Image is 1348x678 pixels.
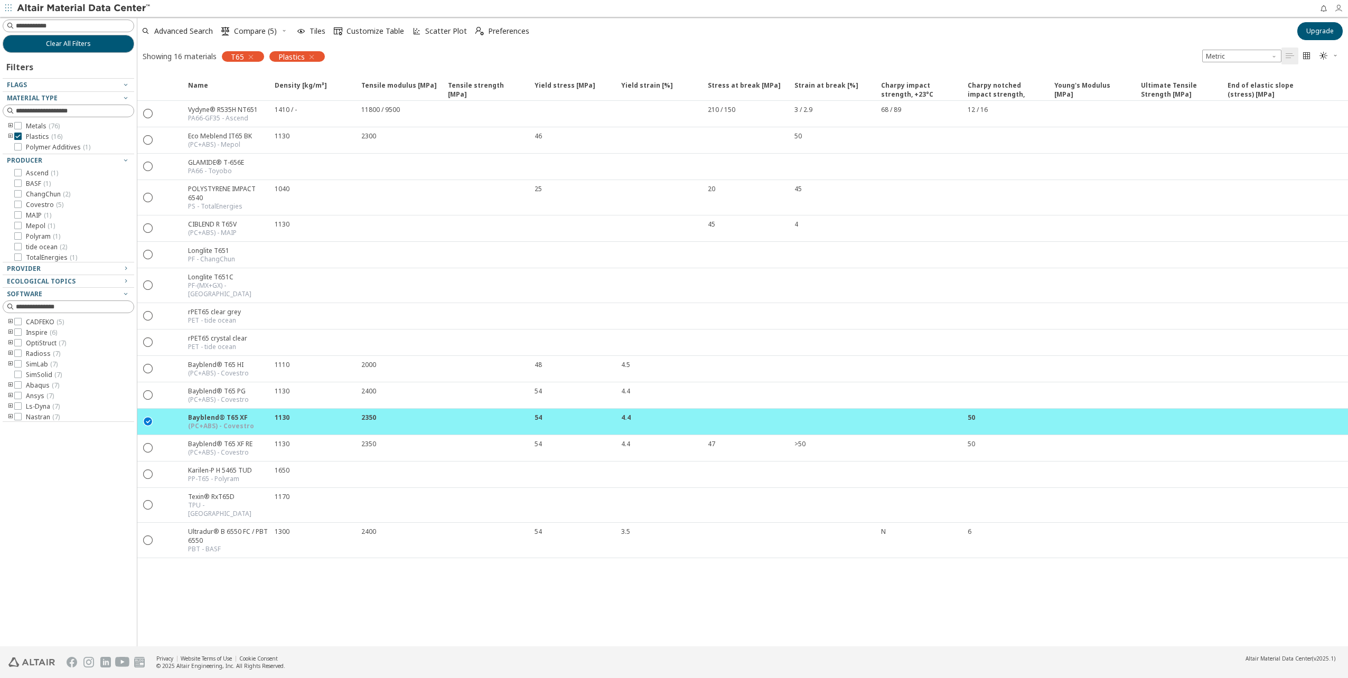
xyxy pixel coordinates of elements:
[1315,48,1343,64] button: Theme
[26,201,63,209] span: Covestro
[1048,81,1135,100] span: Young's Modulus [MPa]
[231,52,244,61] span: T65
[7,80,27,89] span: Flags
[275,439,289,448] div: 1130
[275,466,289,475] div: 1650
[701,81,788,100] span: Stress at break [MPa]
[70,253,77,262] span: ( 1 )
[221,27,230,35] i: 
[59,338,66,347] span: ( 7 )
[188,422,254,430] div: (PC+ABS) - Covestro
[961,81,1048,100] span: Charpy notched impact strength, +23°C [kJ/m²]
[188,202,268,211] div: PS - TotalEnergies
[968,413,975,422] div: 50
[881,527,886,536] div: N
[188,246,235,255] div: Longlite T651
[968,527,971,536] div: 6
[1246,655,1335,662] div: (v2025.1)
[188,501,268,518] div: TPU - [GEOGRAPHIC_DATA]
[7,328,14,337] i: toogle group
[361,387,376,395] div: 2400
[26,392,54,400] span: Ansys
[188,334,247,343] div: rPET65 crystal clear
[7,133,14,141] i: toogle group
[52,412,60,421] span: ( 7 )
[7,93,58,102] span: Material Type
[188,475,252,483] div: PP-T65 - Polyram
[26,350,60,358] span: Radioss
[442,81,528,100] span: Tensile strength [MPa]
[8,657,55,667] img: Altair Engineering
[52,381,59,390] span: ( 7 )
[788,81,875,100] span: Strain at break [%]
[535,81,595,100] span: Yield stress [MPa]
[1297,22,1343,40] button: Upgrade
[7,339,14,347] i: toogle group
[708,220,715,229] div: 45
[794,81,858,100] span: Strain at break [%]
[188,272,268,281] div: Longlite T651C
[181,655,232,662] a: Website Terms of Use
[3,35,134,53] button: Clear All Filters
[7,350,14,358] i: toogle group
[361,81,437,100] span: Tensile modulus [MPa]
[188,369,249,378] div: (PC+ABS) - Covestro
[708,439,715,448] div: 47
[3,154,134,167] button: Producer
[3,288,134,300] button: Software
[475,27,484,35] i: 
[615,81,701,100] span: Yield strain [%]
[54,370,62,379] span: ( 7 )
[143,51,217,61] div: Showing 16 materials
[1281,48,1298,64] button: Table View
[51,168,58,177] span: ( 1 )
[794,220,798,229] div: 4
[968,81,1044,100] span: Charpy notched impact strength, +23°C [kJ/m²]
[1221,81,1308,100] span: End of elastic slope (stress) [MPa]
[188,395,249,404] div: (PC+ABS) - Covestro
[3,79,134,91] button: Flags
[26,371,62,379] span: SimSolid
[1228,81,1304,100] span: End of elastic slope (stress) [MPa]
[535,527,542,536] div: 54
[488,27,529,35] span: Preferences
[1298,48,1315,64] button: Tile View
[188,220,237,229] div: CIBLEND R T65V
[188,167,244,175] div: PA66 - Toyobo
[26,190,70,199] span: ChangChun
[275,105,297,114] div: 1410 / -
[334,27,342,35] i: 
[275,81,327,100] span: Density [kg/m³]
[46,40,91,48] span: Clear All Filters
[275,527,289,536] div: 1300
[275,184,289,193] div: 1040
[1135,81,1221,100] span: Ultimate Tensile Strength [MPa]
[794,184,802,193] div: 45
[268,81,355,100] span: Density [kg/m³]
[875,81,961,100] span: Charpy impact strength, +23°C [kJ/m²]
[26,133,62,141] span: Plastics
[50,360,58,369] span: ( 7 )
[361,131,376,140] div: 2300
[621,527,630,536] div: 3.5
[448,81,524,100] span: Tensile strength [MPa]
[156,662,285,670] div: © 2025 Altair Engineering, Inc. All Rights Reserved.
[708,105,735,114] div: 210 / 150
[7,122,14,130] i: toogle group
[26,402,60,411] span: Ls-Dyna
[53,349,60,358] span: ( 7 )
[60,242,67,251] span: ( 2 )
[188,439,252,448] div: Bayblend® T65 XF RE
[17,3,152,14] img: Altair Material Data Center
[425,27,467,35] span: Scatter Plot
[26,339,66,347] span: OptiStruct
[188,343,247,351] div: PET - tide ocean
[26,180,51,188] span: BASF
[188,255,235,263] div: PF - ChangChun
[26,360,58,369] span: SimLab
[188,448,252,457] div: (PC+ABS) - Covestro
[968,439,975,448] div: 50
[1141,81,1217,100] span: Ultimate Tensile Strength [MPa]
[188,229,237,237] div: (PC+ABS) - MAIP
[7,318,14,326] i: toogle group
